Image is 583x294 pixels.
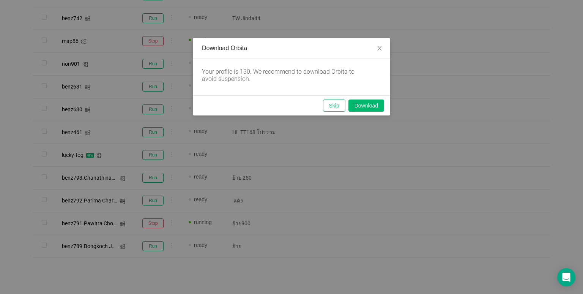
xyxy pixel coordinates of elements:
[377,45,383,51] i: icon: close
[323,100,345,112] button: Skip
[202,44,381,52] div: Download Orbita
[369,38,390,59] button: Close
[557,268,575,286] div: Open Intercom Messenger
[348,100,384,112] button: Download
[202,68,369,82] div: Your profile is 130. We recommend to download Orbita to avoid suspension.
